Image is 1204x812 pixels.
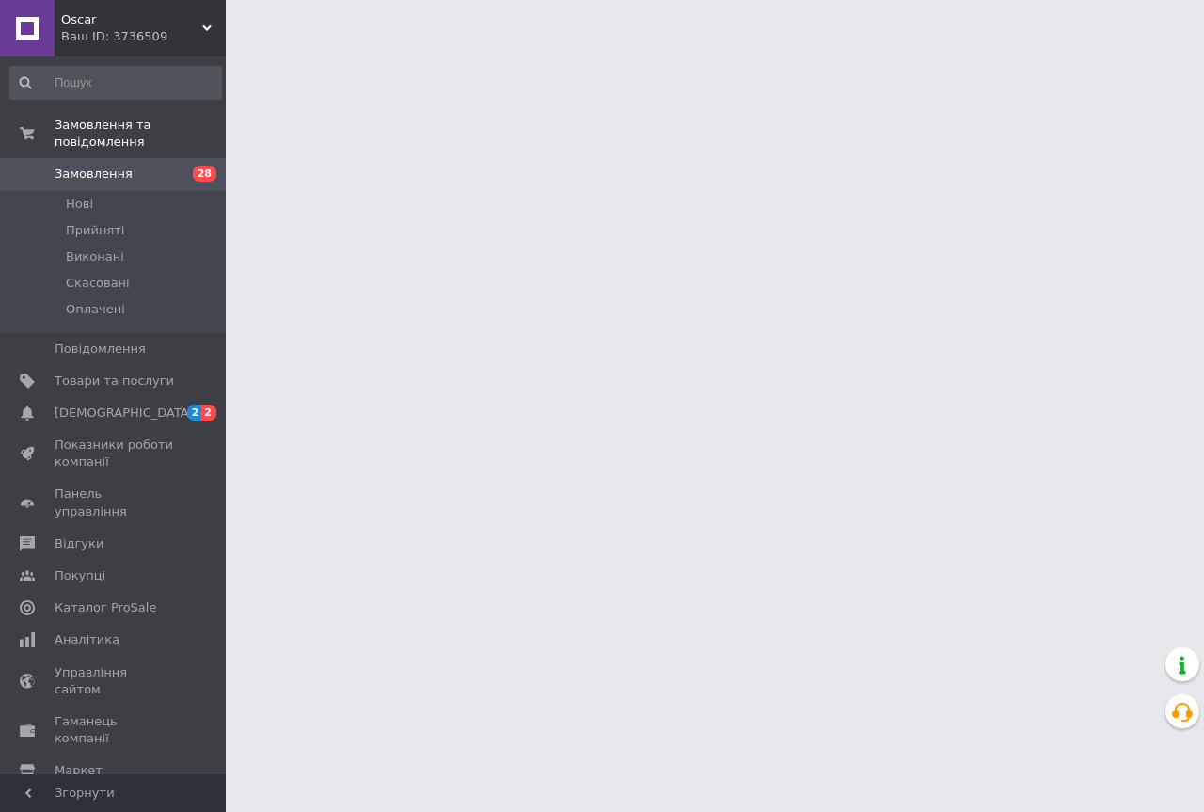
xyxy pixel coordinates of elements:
[55,567,105,584] span: Покупці
[61,28,226,45] div: Ваш ID: 3736509
[55,599,156,616] span: Каталог ProSale
[55,486,174,519] span: Панель управління
[55,631,119,648] span: Аналітика
[66,301,125,318] span: Оплачені
[9,66,222,100] input: Пошук
[187,405,202,421] span: 2
[55,713,174,747] span: Гаманець компанії
[55,373,174,390] span: Товари та послуги
[66,196,93,213] span: Нові
[66,222,124,239] span: Прийняті
[66,248,124,265] span: Виконані
[55,664,174,698] span: Управління сайтом
[55,405,194,422] span: [DEMOGRAPHIC_DATA]
[201,405,216,421] span: 2
[66,275,130,292] span: Скасовані
[55,117,226,151] span: Замовлення та повідомлення
[55,535,103,552] span: Відгуки
[55,762,103,779] span: Маркет
[55,437,174,470] span: Показники роботи компанії
[55,341,146,358] span: Повідомлення
[55,166,133,183] span: Замовлення
[193,166,216,182] span: 28
[61,11,202,28] span: Oscar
